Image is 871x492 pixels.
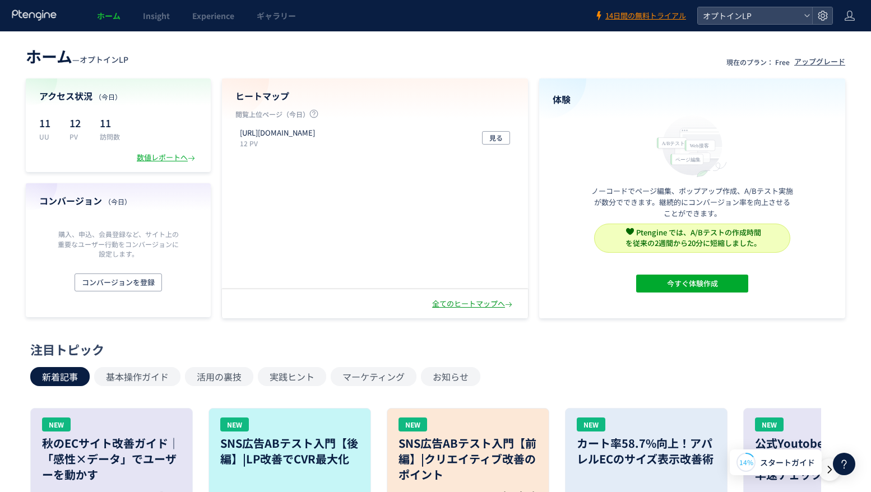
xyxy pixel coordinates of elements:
span: 14日間の無料トライアル [605,11,686,21]
h4: 体験 [553,93,832,106]
span: ホーム [26,45,72,67]
p: 現在のプラン： Free [726,57,790,67]
span: 14% [739,457,753,467]
span: 今すぐ体験作成 [667,275,718,293]
span: コンバージョンを登録 [82,273,155,291]
span: Ptengine では、A/Bテストの作成時間 を従来の2週間から20分に短縮しました。 [626,227,761,248]
h4: アクセス状況 [39,90,197,103]
div: — [26,45,128,67]
div: NEW [42,417,71,431]
span: Experience [192,10,234,21]
button: お知らせ [421,367,480,386]
span: ホーム [97,10,121,21]
div: 全てのヒートマップへ [432,299,515,309]
p: 11 [100,114,120,132]
p: 閲覧上位ページ（今日） [235,109,515,123]
h3: SNS広告ABテスト入門【後編】|LP改善でCVR最大化 [220,435,359,467]
span: オプトインLP [699,7,799,24]
h3: 秋のECサイト改善ガイド｜「感性×データ」でユーザーを動かす [42,435,181,482]
button: 活用の裏技 [185,367,253,386]
div: NEW [399,417,427,431]
span: オプトインLP [80,54,128,65]
button: 実践ヒント [258,367,326,386]
p: 11 [39,114,56,132]
p: PV [70,132,86,141]
button: 新着記事 [30,367,90,386]
p: 購入、申込、会員登録など、サイト上の重要なユーザー行動をコンバージョンに設定します。 [55,229,182,258]
img: home_experience_onbo_jp-C5-EgdA0.svg [651,113,733,178]
span: （今日） [104,197,131,206]
span: ギャラリー [257,10,296,21]
p: https://design.bluebrown.jp/p/no1webdesigner-opt [240,128,315,138]
span: （今日） [95,92,122,101]
button: 見る [482,131,510,145]
p: UU [39,132,56,141]
h3: SNS広告ABテスト入門【前編】|クリエイティブ改善のポイント [399,435,538,482]
div: アップグレード [794,57,845,67]
p: 訪問数 [100,132,120,141]
div: 注目トピック [30,341,835,358]
button: 基本操作ガイド [94,367,180,386]
h4: コンバージョン [39,194,197,207]
img: svg+xml,%3c [626,228,634,235]
p: ノーコードでページ編集、ポップアップ作成、A/Bテスト実施が数分でできます。継続的にコンバージョン率を向上させることができます。 [591,185,793,219]
div: NEW [755,417,784,431]
h3: カート率58.7%向上！アパレルECのサイズ表示改善術 [577,435,716,467]
button: 今すぐ体験作成 [636,275,748,293]
div: NEW [577,417,605,431]
a: 14日間の無料トライアル [594,11,686,21]
span: スタートガイド [760,457,815,468]
div: 数値レポートへ [137,152,197,163]
span: 見る [489,131,503,145]
button: マーケティング [331,367,416,386]
p: 12 [70,114,86,132]
p: 12 PV [240,138,319,148]
span: Insight [143,10,170,21]
button: コンバージョンを登録 [75,273,162,291]
div: NEW [220,417,249,431]
h4: ヒートマップ [235,90,515,103]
